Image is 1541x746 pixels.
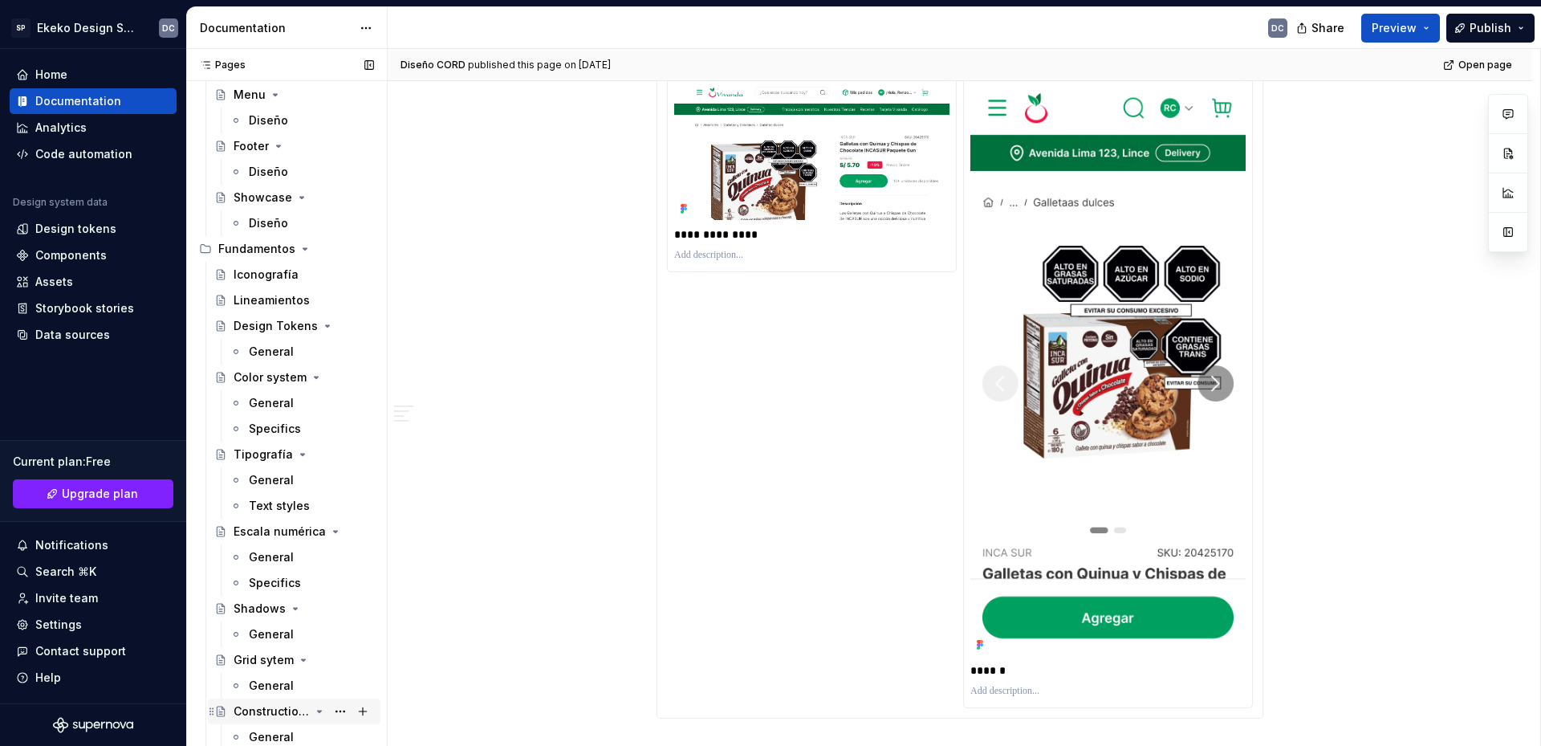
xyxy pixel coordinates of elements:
[223,108,380,133] a: Diseño
[13,479,173,508] a: Upgrade plan
[234,190,292,206] div: Showcase
[249,575,301,591] div: Specifics
[234,601,286,617] div: Shadows
[193,59,246,71] div: Pages
[10,638,177,664] button: Contact support
[208,262,380,287] a: Iconografía
[234,703,310,720] div: Construction properties
[10,243,177,268] a: Components
[35,537,108,553] div: Notifications
[10,585,177,611] a: Invite team
[35,247,107,263] div: Components
[223,339,380,365] a: General
[223,673,380,699] a: General
[249,344,294,360] div: General
[208,596,380,622] a: Shadows
[208,442,380,467] a: Tipografía
[10,665,177,691] button: Help
[1458,59,1512,71] span: Open page
[35,120,87,136] div: Analytics
[35,93,121,109] div: Documentation
[10,532,177,558] button: Notifications
[35,146,132,162] div: Code automation
[10,296,177,321] a: Storybook stories
[223,159,380,185] a: Diseño
[35,274,73,290] div: Assets
[234,292,310,308] div: Lineamientos
[249,498,310,514] div: Text styles
[10,216,177,242] a: Design tokens
[3,10,183,45] button: SPEkeko Design SystemDC
[35,564,96,580] div: Search ⌘K
[208,185,380,210] a: Showcase
[223,416,380,442] a: Specifics
[223,467,380,493] a: General
[13,196,108,209] div: Design system data
[1438,54,1519,76] a: Open page
[234,446,293,463] div: Tipografía
[400,59,466,71] span: Diseño CORD
[223,544,380,570] a: General
[249,472,294,488] div: General
[35,590,98,606] div: Invite team
[208,699,380,724] a: Construction properties
[249,421,301,437] div: Specifics
[249,215,288,231] div: Diseño
[208,365,380,390] a: Color system
[249,164,288,180] div: Diseño
[35,300,134,316] div: Storybook stories
[35,67,67,83] div: Home
[223,390,380,416] a: General
[1470,20,1511,36] span: Publish
[208,82,380,108] a: Menu
[1446,14,1535,43] button: Publish
[249,626,294,642] div: General
[200,20,352,36] div: Documentation
[234,267,299,283] div: Iconografía
[10,88,177,114] a: Documentation
[208,313,380,339] a: Design Tokens
[13,454,173,470] div: Current plan : Free
[223,570,380,596] a: Specifics
[10,141,177,167] a: Code automation
[35,617,82,633] div: Settings
[53,717,133,733] svg: Supernova Logo
[234,138,269,154] div: Footer
[208,287,380,313] a: Lineamientos
[234,524,326,540] div: Escala numérica
[223,493,380,519] a: Text styles
[249,729,294,745] div: General
[208,647,380,673] a: Grid sytem
[35,670,61,686] div: Help
[208,133,380,159] a: Footer
[193,236,380,262] div: Fundamentos
[249,549,294,565] div: General
[10,559,177,585] button: Search ⌘K
[162,22,175,35] div: DC
[1288,14,1355,43] button: Share
[10,322,177,348] a: Data sources
[35,327,110,343] div: Data sources
[218,241,295,257] div: Fundamentos
[234,369,307,385] div: Color system
[1372,20,1417,36] span: Preview
[249,112,288,128] div: Diseño
[1311,20,1344,36] span: Share
[37,20,140,36] div: Ekeko Design System
[10,115,177,141] a: Analytics
[10,62,177,88] a: Home
[62,486,138,502] span: Upgrade plan
[223,210,380,236] a: Diseño
[249,678,294,694] div: General
[468,59,611,71] div: published this page on [DATE]
[208,519,380,544] a: Escala numérica
[234,652,294,668] div: Grid sytem
[35,221,116,237] div: Design tokens
[1271,22,1284,35] div: DC
[10,269,177,295] a: Assets
[1361,14,1440,43] button: Preview
[11,18,30,38] div: SP
[35,643,126,659] div: Contact support
[249,395,294,411] div: General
